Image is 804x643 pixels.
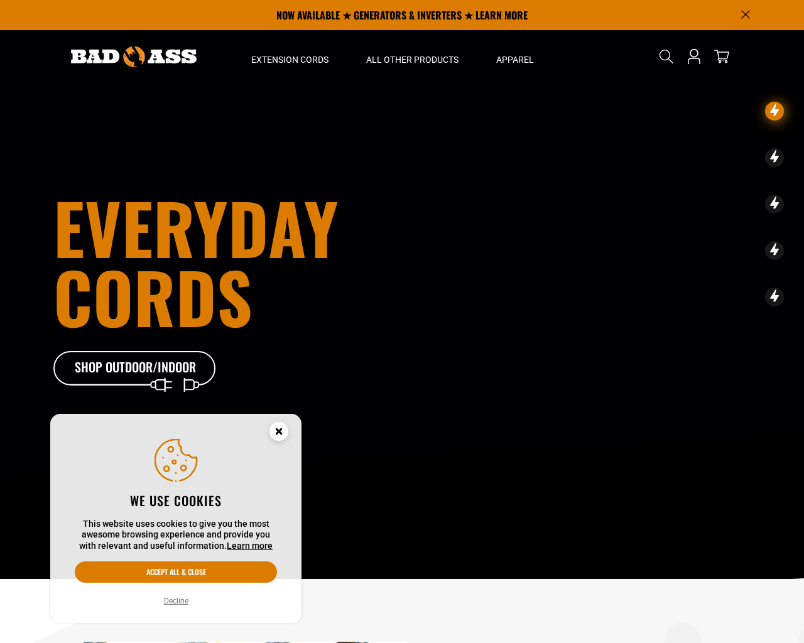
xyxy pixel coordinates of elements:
[477,30,553,83] summary: Apparel
[656,46,676,67] summary: Search
[232,30,347,83] summary: Extension Cords
[160,595,192,607] button: Decline
[75,519,277,552] p: This website uses cookies to give you the most awesome browsing experience and provide you with r...
[251,54,329,65] span: Extension Cords
[53,193,472,331] h1: Everyday cords
[75,492,277,509] h2: We use cookies
[496,54,534,65] span: Apparel
[75,561,277,583] button: Accept all & close
[71,46,197,67] img: Bad Ass Extension Cords
[227,541,273,551] a: Learn more
[366,54,459,65] span: All Other Products
[53,351,217,386] a: Shop Outdoor/Indoor
[347,30,477,83] summary: All Other Products
[50,414,301,624] aside: Cookie Consent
